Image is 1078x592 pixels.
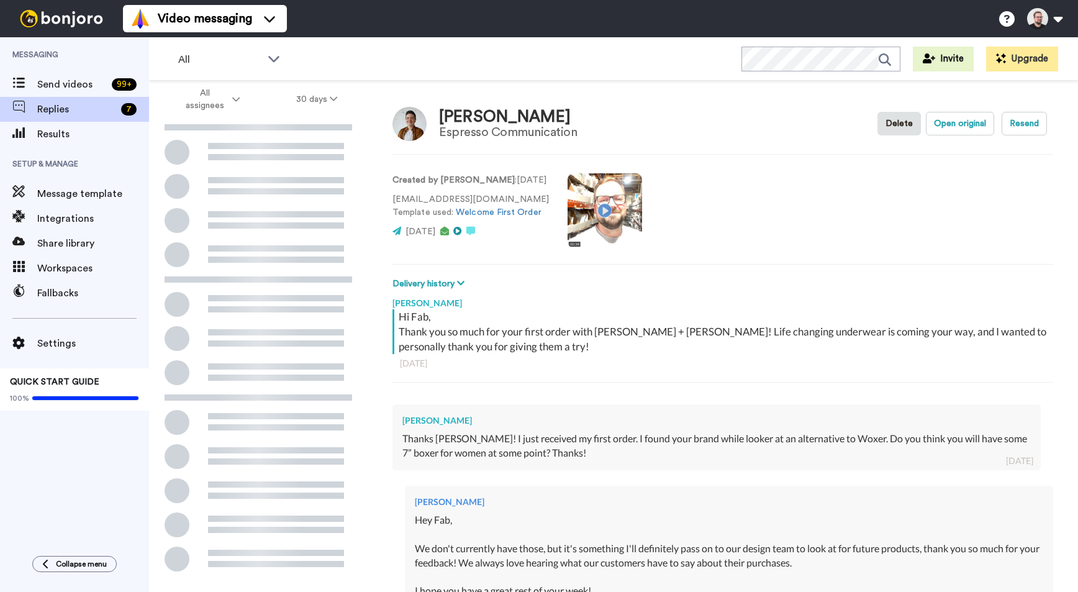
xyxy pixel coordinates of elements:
div: Espresso Communication [439,125,577,139]
span: Replies [37,102,116,117]
button: 30 days [268,88,366,111]
div: [PERSON_NAME] [392,291,1053,309]
span: Share library [37,236,149,251]
button: Delivery history [392,277,468,291]
span: Workspaces [37,261,149,276]
div: Hi Fab, Thank you so much for your first order with [PERSON_NAME] + [PERSON_NAME]! Life changing ... [399,309,1050,354]
span: [DATE] [405,227,435,236]
button: All assignees [152,82,268,117]
button: Resend [1002,112,1047,135]
p: [EMAIL_ADDRESS][DOMAIN_NAME] Template used: [392,193,549,219]
button: Open original [926,112,994,135]
span: Send videos [37,77,107,92]
span: Results [37,127,149,142]
div: [PERSON_NAME] [402,414,1031,427]
div: [DATE] [400,357,1046,370]
span: All [178,52,261,67]
a: Welcome First Order [456,208,541,217]
span: Integrations [37,211,149,226]
img: bj-logo-header-white.svg [15,10,108,27]
button: Upgrade [986,47,1058,71]
span: Video messaging [158,10,252,27]
div: [PERSON_NAME] [439,108,577,126]
span: QUICK START GUIDE [10,378,99,386]
span: All assignees [179,87,230,112]
p: : [DATE] [392,174,549,187]
div: [DATE] [1006,455,1033,467]
div: 7 [121,103,137,116]
span: 100% [10,393,29,403]
div: 99 + [112,78,137,91]
div: [PERSON_NAME] [415,496,1043,508]
span: Collapse menu [56,559,107,569]
div: Thanks [PERSON_NAME]! I just received my first order. I found your brand while looker at an alter... [402,432,1031,460]
span: Message template [37,186,149,201]
button: Invite [913,47,974,71]
button: Delete [877,112,921,135]
span: Fallbacks [37,286,149,301]
img: Image of Fab Rossini [392,107,427,141]
strong: Created by [PERSON_NAME] [392,176,515,184]
button: Collapse menu [32,556,117,572]
img: vm-color.svg [130,9,150,29]
span: Settings [37,336,149,351]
